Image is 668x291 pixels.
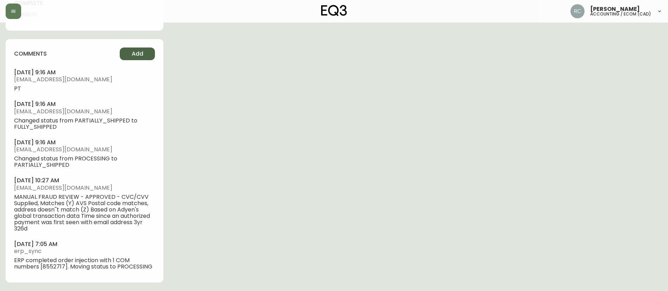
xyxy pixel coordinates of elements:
[14,240,155,248] h4: [DATE] 7:05 am
[14,76,155,83] span: [EMAIL_ADDRESS][DOMAIN_NAME]
[14,69,155,76] h4: [DATE] 9:16 am
[120,48,155,60] button: Add
[14,185,155,191] span: [EMAIL_ADDRESS][DOMAIN_NAME]
[321,5,347,16] img: logo
[14,194,155,232] span: MANUAL FRAUD REVIEW - APPROVED - CVC/CVV Supplied, Matches (Y) AVS Postal code matches, address d...
[14,50,47,58] h4: comments
[14,248,155,254] span: erp_sync
[14,177,155,184] h4: [DATE] 10:27 am
[14,146,155,153] span: [EMAIL_ADDRESS][DOMAIN_NAME]
[14,156,155,168] span: Changed status from PROCESSING to PARTIALLY_SHIPPED
[14,100,155,108] h4: [DATE] 9:16 am
[590,6,640,12] span: [PERSON_NAME]
[14,118,155,130] span: Changed status from PARTIALLY_SHIPPED to FULLY_SHIPPED
[570,4,585,18] img: f4ba4e02bd060be8f1386e3ca455bd0e
[14,139,155,146] h4: [DATE] 9:16 am
[14,257,155,270] span: ERP completed order injection with 1 COM numbers [8552717]. Moving status to PROCESSING
[14,108,155,115] span: [EMAIL_ADDRESS][DOMAIN_NAME]
[14,86,155,92] span: PT
[132,50,143,58] span: Add
[590,12,651,16] h5: accounting / ecom (cad)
